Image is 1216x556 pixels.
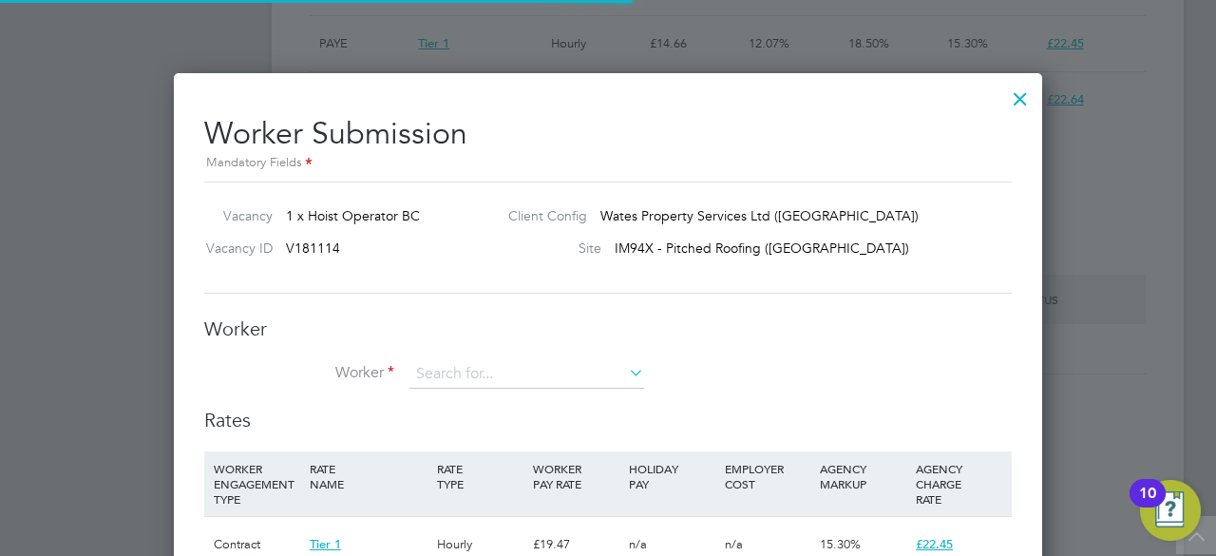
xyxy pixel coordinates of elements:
[725,536,743,552] span: n/a
[493,207,587,224] label: Client Config
[493,240,601,257] label: Site
[209,451,305,516] div: WORKER ENGAGEMENT TYPE
[310,536,341,552] span: Tier 1
[916,536,953,552] span: £22.45
[528,451,624,501] div: WORKER PAY RATE
[204,316,1012,341] h3: Worker
[911,451,1007,516] div: AGENCY CHARGE RATE
[600,207,919,224] span: Wates Property Services Ltd ([GEOGRAPHIC_DATA])
[624,451,720,501] div: HOLIDAY PAY
[720,451,816,501] div: EMPLOYER COST
[820,536,861,552] span: 15.30%
[197,207,273,224] label: Vacancy
[1139,493,1156,518] div: 10
[204,408,1012,432] h3: Rates
[409,360,644,389] input: Search for...
[629,536,647,552] span: n/a
[615,240,909,257] span: IM94X - Pitched Roofing ([GEOGRAPHIC_DATA])
[197,240,273,257] label: Vacancy ID
[305,451,432,501] div: RATE NAME
[286,207,420,224] span: 1 x Hoist Operator BC
[204,153,1012,174] div: Mandatory Fields
[204,100,1012,175] h2: Worker Submission
[286,240,340,257] span: V181114
[815,451,911,501] div: AGENCY MARKUP
[1140,480,1201,541] button: Open Resource Center, 10 new notifications
[204,363,394,383] label: Worker
[432,451,528,501] div: RATE TYPE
